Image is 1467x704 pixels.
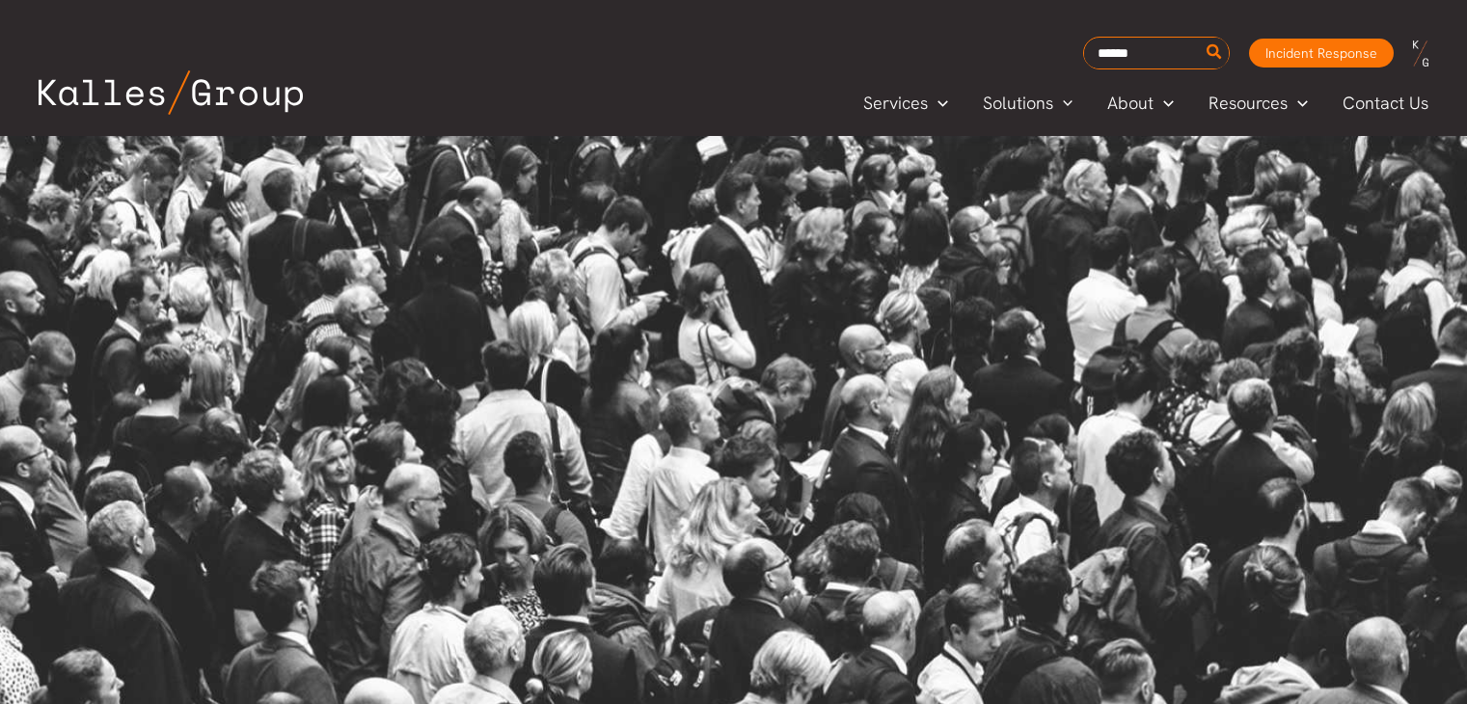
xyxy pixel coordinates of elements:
[983,89,1053,118] span: Solutions
[39,70,303,115] img: Kalles Group
[1053,89,1073,118] span: Menu Toggle
[1203,38,1227,68] button: Search
[1209,89,1288,118] span: Resources
[1107,89,1154,118] span: About
[965,89,1091,118] a: SolutionsMenu Toggle
[1343,89,1428,118] span: Contact Us
[1249,39,1394,68] a: Incident Response
[1090,89,1191,118] a: AboutMenu Toggle
[846,87,1448,119] nav: Primary Site Navigation
[863,89,928,118] span: Services
[1191,89,1325,118] a: ResourcesMenu Toggle
[846,89,965,118] a: ServicesMenu Toggle
[1325,89,1448,118] a: Contact Us
[928,89,948,118] span: Menu Toggle
[1288,89,1308,118] span: Menu Toggle
[1154,89,1174,118] span: Menu Toggle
